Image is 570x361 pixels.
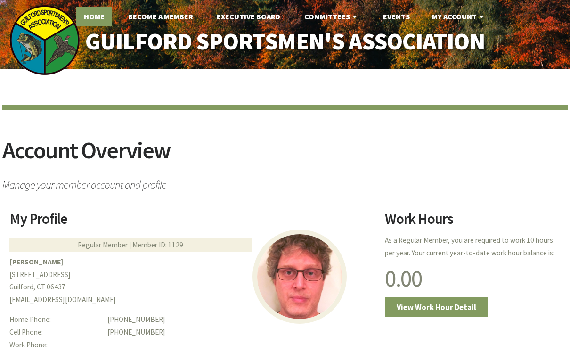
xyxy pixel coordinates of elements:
[9,313,100,326] dt: Home Phone
[107,313,373,326] dd: [PHONE_NUMBER]
[385,297,489,317] a: View Work Hour Detail
[9,238,252,252] div: Regular Member | Member ID: 1129
[424,7,494,26] a: My Account
[2,174,568,190] span: Manage your member account and profile
[385,234,561,260] p: As a Regular Member, you are required to work 10 hours per year. Your current year-to-date work h...
[385,212,561,233] h2: Work Hours
[9,212,373,233] h2: My Profile
[65,22,505,62] a: Guilford Sportsmen's Association
[9,339,100,352] dt: Work Phone
[9,326,100,339] dt: Cell Phone
[9,257,63,266] b: [PERSON_NAME]
[76,7,112,26] a: Home
[121,7,201,26] a: Become A Member
[385,267,561,290] h1: 0.00
[9,5,80,75] img: logo_sm.png
[2,139,568,174] h2: Account Overview
[297,7,367,26] a: Committees
[107,326,373,339] dd: [PHONE_NUMBER]
[9,256,373,306] p: [STREET_ADDRESS] Guilford, CT 06437 [EMAIL_ADDRESS][DOMAIN_NAME]
[375,7,417,26] a: Events
[209,7,288,26] a: Executive Board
